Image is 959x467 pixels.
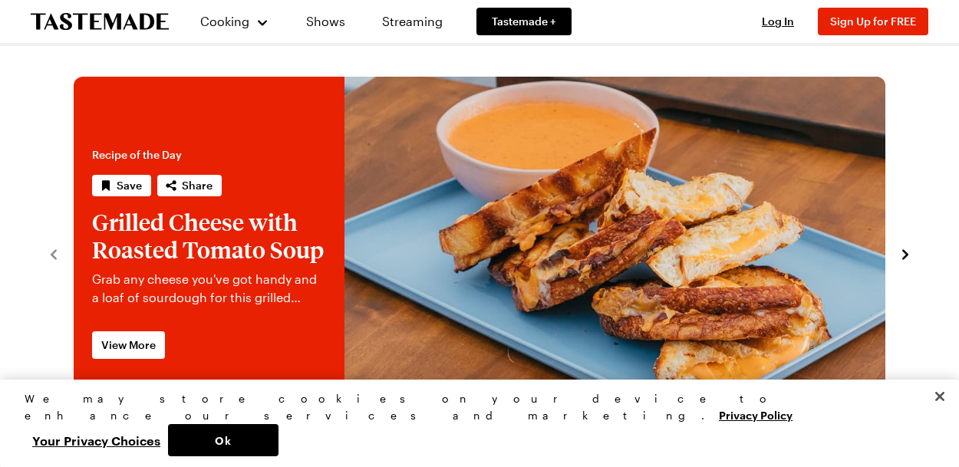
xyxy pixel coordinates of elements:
[200,14,249,28] span: Cooking
[157,175,222,196] button: Share
[92,331,165,359] a: View More
[31,13,169,31] a: To Tastemade Home Page
[117,178,142,193] span: Save
[923,380,957,413] button: Close
[898,244,913,262] button: navigate to next item
[101,337,156,353] span: View More
[818,8,928,35] button: Sign Up for FREE
[182,178,213,193] span: Share
[74,77,885,429] div: 1 / 6
[199,3,269,40] button: Cooking
[25,390,921,456] div: Privacy
[492,14,556,29] span: Tastemade +
[747,14,809,29] button: Log In
[719,407,793,422] a: More information about your privacy, opens in a new tab
[92,175,151,196] button: Save recipe
[25,424,168,456] button: Your Privacy Choices
[762,15,794,28] span: Log In
[830,15,916,28] span: Sign Up for FREE
[46,244,61,262] button: navigate to previous item
[168,424,278,456] button: Ok
[25,390,921,424] div: We may store cookies on your device to enhance our services and marketing.
[476,8,572,35] a: Tastemade +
